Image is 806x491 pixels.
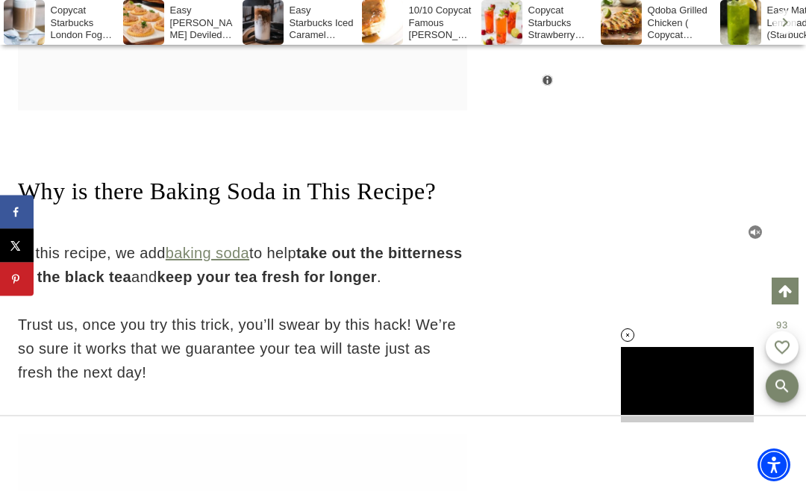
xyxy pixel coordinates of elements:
a: Scroll to top [772,278,799,304]
a: baking soda [166,245,249,261]
iframe: Advertisement [284,416,522,491]
span: Why is there Baking Soda in This Recipe? [18,178,436,204]
p: Trust us, once you try this trick, you’ll swear by this hack! We’re so sure it works that we guar... [18,313,467,384]
p: In this recipe, we add to help and . [18,241,467,289]
strong: keep your tea fresh for longer [157,269,377,285]
div: Accessibility Menu [757,448,790,481]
